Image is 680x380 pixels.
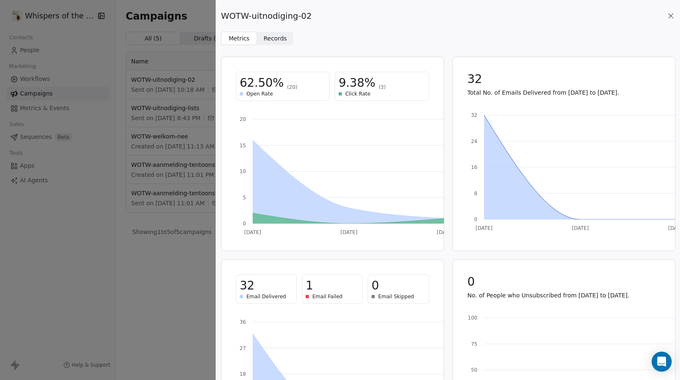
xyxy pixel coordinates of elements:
span: 32 [240,278,254,293]
tspan: [DATE] [437,229,454,235]
tspan: 24 [471,138,477,144]
tspan: 0 [474,216,477,222]
span: 1 [306,278,313,293]
p: No. of People who Unsubscribed from [DATE] to [DATE]. [467,291,660,299]
span: 0 [371,278,379,293]
div: Open Intercom Messenger [652,352,672,372]
span: (3) [379,84,386,91]
span: Open Rate [246,91,273,97]
tspan: 5 [243,195,246,201]
tspan: 16 [471,164,477,170]
tspan: [DATE] [244,229,261,235]
span: Click Rate [345,91,370,97]
span: 32 [467,72,482,87]
tspan: 0 [243,221,246,226]
tspan: [DATE] [572,225,589,231]
tspan: 27 [240,345,246,351]
p: Total No. of Emails Delivered from [DATE] to [DATE]. [467,88,660,97]
tspan: 15 [240,143,246,148]
span: 9.38% [339,75,375,91]
tspan: 100 [468,315,477,321]
tspan: 75 [471,341,477,347]
tspan: 32 [471,112,477,118]
span: WOTW-uitnodiging-02 [221,10,312,22]
span: Email Delivered [246,293,286,300]
tspan: [DATE] [341,229,358,235]
span: 62.50% [240,75,284,91]
tspan: 10 [240,169,246,174]
span: 0 [467,274,475,289]
tspan: 36 [240,319,246,325]
tspan: 18 [240,371,246,377]
tspan: 50 [471,367,477,373]
span: Records [263,34,287,43]
span: (20) [287,84,298,91]
tspan: 20 [240,116,246,122]
span: Email Failed [312,293,342,300]
tspan: [DATE] [475,225,492,231]
span: Email Skipped [378,293,414,300]
tspan: 8 [474,191,477,196]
